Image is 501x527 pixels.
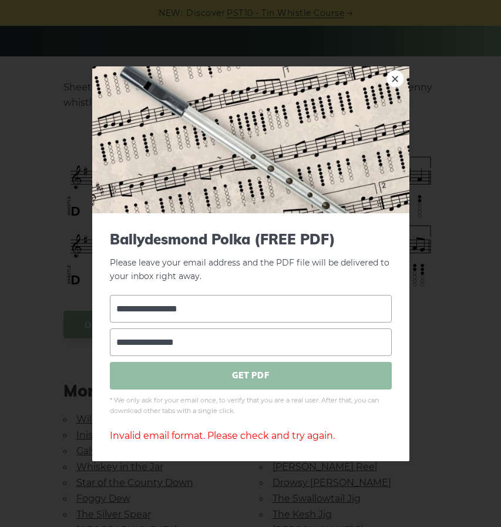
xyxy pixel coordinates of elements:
p: Please leave your email address and the PDF file will be delivered to your inbox right away. [110,230,392,283]
a: × [386,69,404,87]
span: GET PDF [110,362,392,390]
span: Ballydesmond Polka (FREE PDF) [110,230,392,247]
span: * We only ask for your email once, to verify that you are a real user. After that, you can downlo... [110,395,392,417]
img: Tin Whistle Tab Preview [92,66,409,213]
div: Invalid email format. Please check and try again. [110,428,392,444]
